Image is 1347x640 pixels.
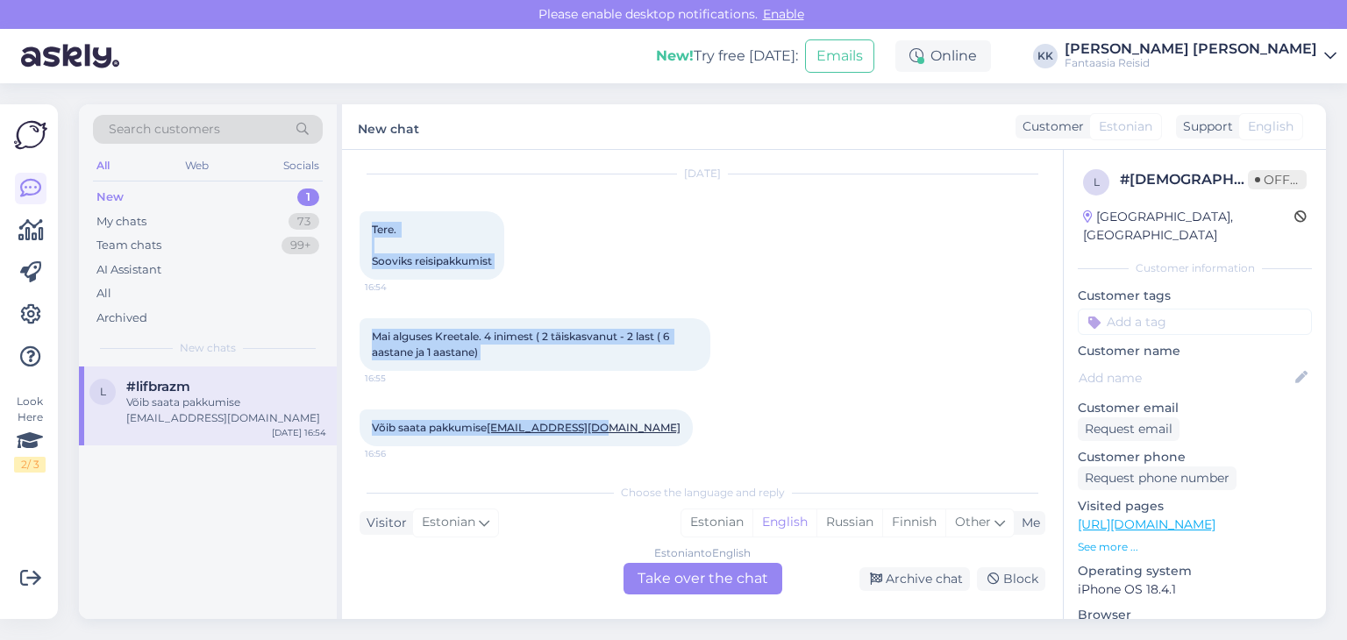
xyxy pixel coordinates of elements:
[14,118,47,152] img: Askly Logo
[1078,466,1237,490] div: Request phone number
[1078,539,1312,555] p: See more ...
[487,421,681,434] a: [EMAIL_ADDRESS][DOMAIN_NAME]
[126,395,326,426] div: Võib saata pakkumise [EMAIL_ADDRESS][DOMAIN_NAME]
[96,285,111,302] div: All
[1078,417,1180,441] div: Request email
[1033,44,1058,68] div: KK
[100,385,106,398] span: l
[1248,170,1307,189] span: Offline
[1078,260,1312,276] div: Customer information
[895,40,991,72] div: Online
[282,237,319,254] div: 99+
[816,509,882,536] div: Russian
[1094,175,1100,188] span: l
[1078,516,1215,532] a: [URL][DOMAIN_NAME]
[1016,117,1084,136] div: Customer
[1065,42,1317,56] div: [PERSON_NAME] [PERSON_NAME]
[656,47,694,64] b: New!
[180,340,236,356] span: New chats
[93,154,113,177] div: All
[360,514,407,532] div: Visitor
[1078,309,1312,335] input: Add a tag
[182,154,212,177] div: Web
[96,261,161,279] div: AI Assistant
[1065,56,1317,70] div: Fantaasia Reisid
[1078,399,1312,417] p: Customer email
[752,509,816,536] div: English
[882,509,945,536] div: Finnish
[1015,514,1040,532] div: Me
[1078,287,1312,305] p: Customer tags
[96,309,147,327] div: Archived
[365,447,431,460] span: 16:56
[289,213,319,231] div: 73
[372,223,492,267] span: Tere. Sooviks reisipakkumist
[624,563,782,594] div: Take over the chat
[758,6,809,22] span: Enable
[1176,117,1233,136] div: Support
[656,46,798,67] div: Try free [DATE]:
[109,120,220,139] span: Search customers
[977,567,1045,591] div: Block
[365,372,431,385] span: 16:55
[1078,448,1312,466] p: Customer phone
[1083,208,1294,245] div: [GEOGRAPHIC_DATA], [GEOGRAPHIC_DATA]
[1078,580,1312,599] p: iPhone OS 18.4.1
[365,281,431,294] span: 16:54
[1120,169,1248,190] div: # [DEMOGRAPHIC_DATA]
[859,567,970,591] div: Archive chat
[1078,497,1312,516] p: Visited pages
[14,394,46,473] div: Look Here
[360,485,1045,501] div: Choose the language and reply
[96,237,161,254] div: Team chats
[1248,117,1294,136] span: English
[1099,117,1152,136] span: Estonian
[96,213,146,231] div: My chats
[297,188,319,206] div: 1
[96,188,124,206] div: New
[372,330,672,359] span: Mai alguses Kreetale. 4 inimest ( 2 täiskasvanut - 2 last ( 6 aastane ja 1 aastane)
[805,39,874,73] button: Emails
[1078,342,1312,360] p: Customer name
[280,154,323,177] div: Socials
[955,514,991,530] span: Other
[358,115,419,139] label: New chat
[14,457,46,473] div: 2 / 3
[372,421,681,434] span: Võib saata pakkumise
[272,426,326,439] div: [DATE] 16:54
[1078,562,1312,580] p: Operating system
[1065,42,1336,70] a: [PERSON_NAME] [PERSON_NAME]Fantaasia Reisid
[681,509,752,536] div: Estonian
[422,513,475,532] span: Estonian
[654,545,751,561] div: Estonian to English
[360,166,1045,181] div: [DATE]
[126,379,190,395] span: #lifbrazm
[1079,368,1292,388] input: Add name
[1078,606,1312,624] p: Browser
